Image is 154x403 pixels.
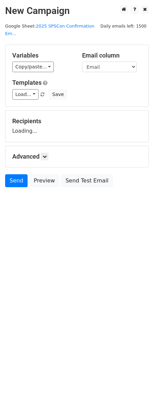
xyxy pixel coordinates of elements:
div: Loading... [12,117,142,135]
small: Google Sheet: [5,23,94,36]
h5: Recipients [12,117,142,125]
h5: Advanced [12,153,142,160]
a: Templates [12,79,42,86]
a: 2025 SPSCon Confirmation Em... [5,23,94,36]
a: Preview [29,174,59,187]
span: Daily emails left: 1500 [98,22,149,30]
h5: Variables [12,52,72,59]
a: Load... [12,89,38,100]
a: Copy/paste... [12,62,54,72]
a: Daily emails left: 1500 [98,23,149,29]
h2: New Campaign [5,5,149,17]
a: Send Test Email [61,174,113,187]
button: Save [49,89,67,100]
h5: Email column [82,52,142,59]
a: Send [5,174,28,187]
